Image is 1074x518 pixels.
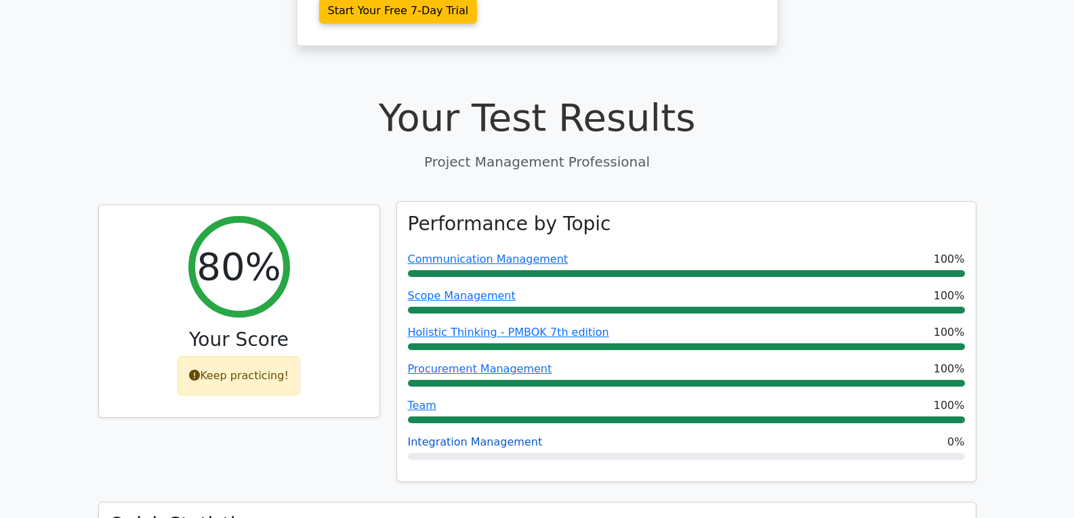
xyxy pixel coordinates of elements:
span: 100% [934,397,965,414]
span: 100% [934,361,965,377]
a: Communication Management [408,253,569,265]
span: 100% [934,324,965,341]
a: Scope Management [408,289,516,302]
a: Team [408,399,436,412]
h3: Performance by Topic [408,213,611,236]
h1: Your Test Results [98,95,976,140]
p: Project Management Professional [98,152,976,172]
a: Holistic Thinking - PMBOK 7th edition [408,326,609,339]
span: 100% [934,288,965,304]
h3: Your Score [110,328,369,351]
div: Keep practicing! [178,356,300,395]
a: Procurement Management [408,362,552,375]
h2: 80% [197,244,281,289]
span: 100% [934,251,965,267]
span: 0% [947,434,964,450]
a: Integration Management [408,435,543,448]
